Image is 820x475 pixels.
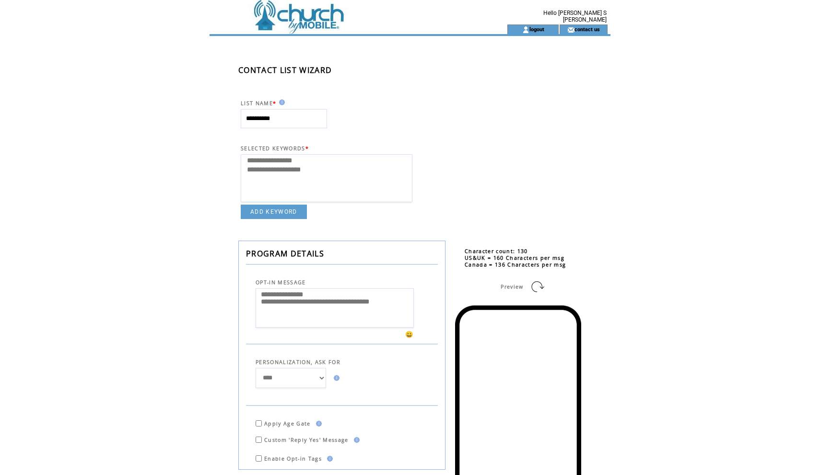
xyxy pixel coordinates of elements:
[405,330,414,339] span: 😀
[529,26,544,32] a: logout
[241,100,273,107] span: LIST NAME
[264,420,311,427] span: Apply Age Gate
[567,26,574,34] img: contact_us_icon.gif
[246,248,324,259] span: PROGRAM DETAILS
[241,205,307,219] a: ADD KEYWORD
[501,283,523,290] span: Preview
[465,261,566,268] span: Canada = 136 Characters per msg
[313,421,322,426] img: help.gif
[238,65,332,75] span: CONTACT LIST WIZARD
[264,455,322,462] span: Enable Opt-in Tags
[256,359,340,365] span: PERSONALIZATION, ASK FOR
[465,248,528,255] span: Character count: 130
[574,26,600,32] a: contact us
[331,375,340,381] img: help.gif
[241,145,305,152] span: SELECTED KEYWORDS
[256,279,306,286] span: OPT-IN MESSAGE
[465,255,564,261] span: US&UK = 160 Characters per msg
[522,26,529,34] img: account_icon.gif
[276,99,285,105] img: help.gif
[543,10,607,23] span: Hello [PERSON_NAME] S [PERSON_NAME]
[264,437,349,443] span: Custom 'Reply Yes' Message
[324,456,333,462] img: help.gif
[351,437,360,443] img: help.gif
